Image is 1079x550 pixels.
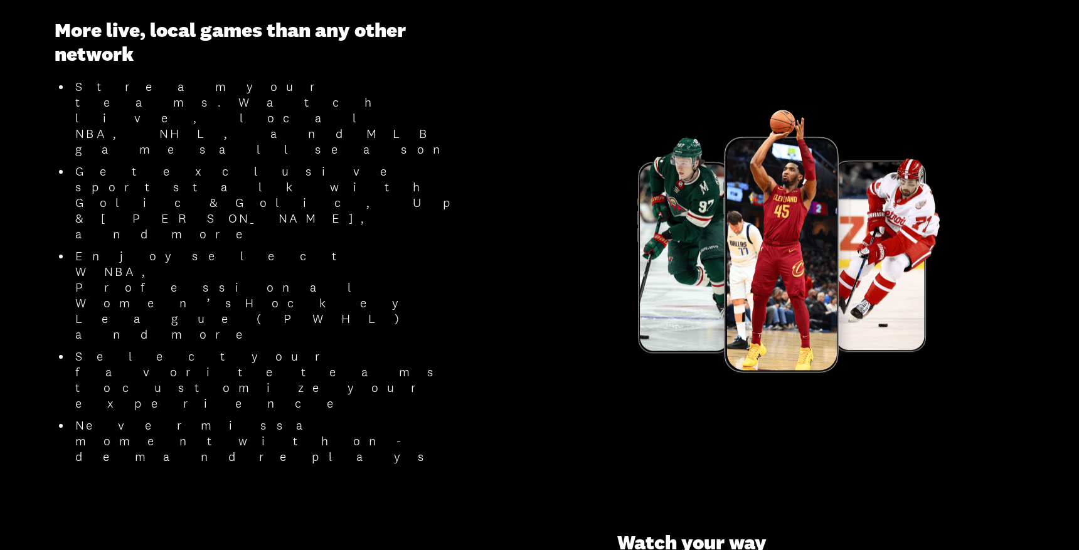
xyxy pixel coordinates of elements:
[71,248,462,342] li: Enjoy select WNBA, Professional Women’s Hockey League (PWHL) and more
[521,103,1025,386] img: Promotional Image
[71,164,462,242] li: Get exclusive sports talk with Golic & Golic, Up & [PERSON_NAME], and more
[71,349,462,411] li: Select your favorite teams to customize your experience
[71,79,462,157] li: Stream your teams. Watch live, local NBA, NHL, and MLB games all season
[71,418,462,465] li: Never miss a moment with on-demand replays
[55,19,462,67] h3: More live, local games than any other network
